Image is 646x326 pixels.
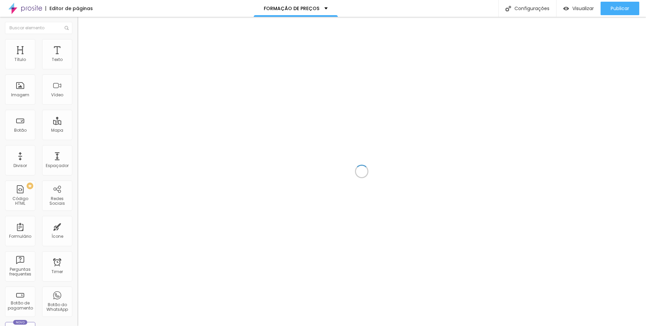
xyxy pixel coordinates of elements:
div: Título [14,57,26,62]
div: Ícone [51,234,63,239]
div: Formulário [9,234,31,239]
div: Editor de páginas [45,6,93,11]
div: Timer [51,269,63,274]
div: Novo [13,320,28,325]
div: Botão do WhatsApp [44,302,70,312]
button: Visualizar [557,2,601,15]
span: Publicar [611,6,629,11]
div: Botão [14,128,27,133]
div: Redes Sociais [44,196,70,206]
div: Botão de pagamento [7,301,33,311]
div: Vídeo [51,93,63,97]
input: Buscar elemento [5,22,72,34]
div: Perguntas frequentes [7,267,33,277]
div: Divisor [13,163,27,168]
img: Icone [505,6,511,11]
img: view-1.svg [563,6,569,11]
div: Mapa [51,128,63,133]
div: Código HTML [7,196,33,206]
span: Visualizar [572,6,594,11]
button: Publicar [601,2,639,15]
p: FORMAÇÃO DE PREÇOS [264,6,319,11]
div: Imagem [11,93,29,97]
div: Espaçador [46,163,69,168]
div: Texto [52,57,63,62]
img: Icone [65,26,69,30]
